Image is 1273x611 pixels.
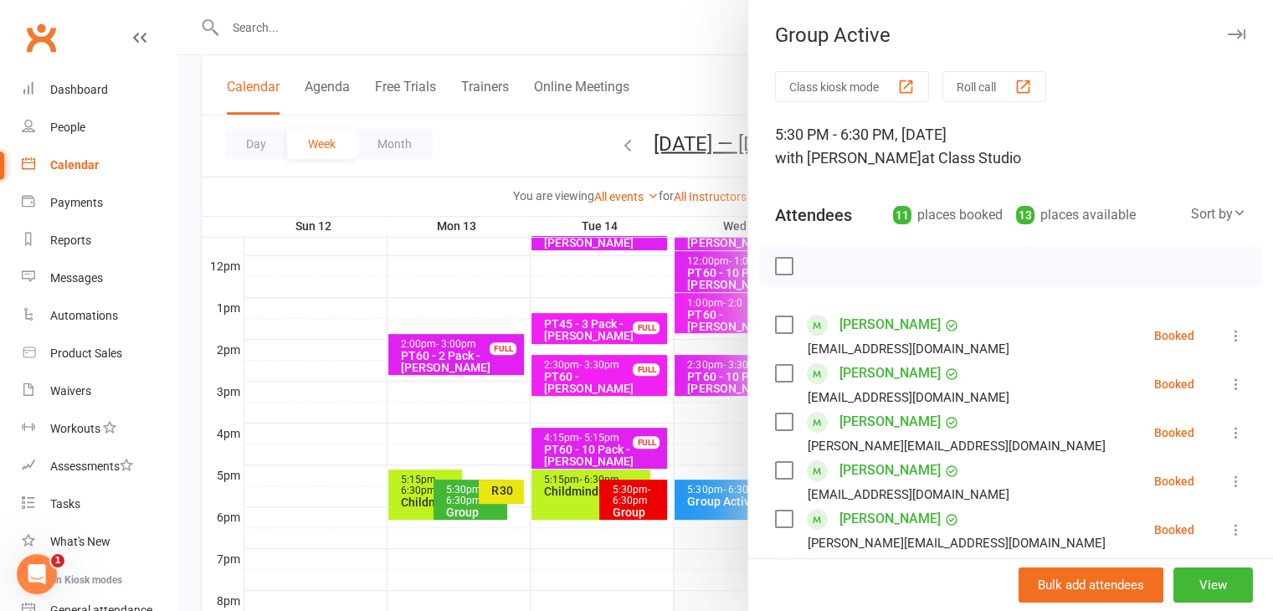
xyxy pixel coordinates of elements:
[50,121,85,134] div: People
[22,297,177,335] a: Automations
[50,460,133,473] div: Assessments
[839,360,941,387] a: [PERSON_NAME]
[22,71,177,109] a: Dashboard
[50,158,99,172] div: Calendar
[17,554,57,594] iframe: Intercom live chat
[1154,475,1194,487] div: Booked
[839,554,941,581] a: [PERSON_NAME]
[50,347,122,360] div: Product Sales
[839,506,941,532] a: [PERSON_NAME]
[22,523,177,561] a: What's New
[50,535,110,548] div: What's New
[942,71,1046,102] button: Roll call
[808,338,1009,360] div: [EMAIL_ADDRESS][DOMAIN_NAME]
[808,387,1009,408] div: [EMAIL_ADDRESS][DOMAIN_NAME]
[50,497,80,511] div: Tasks
[921,149,1021,167] span: at Class Studio
[1154,330,1194,341] div: Booked
[808,532,1106,554] div: [PERSON_NAME][EMAIL_ADDRESS][DOMAIN_NAME]
[775,123,1246,170] div: 5:30 PM - 6:30 PM, [DATE]
[20,17,62,59] a: Clubworx
[50,234,91,247] div: Reports
[893,206,911,224] div: 11
[1016,206,1034,224] div: 13
[22,109,177,146] a: People
[1173,567,1253,603] button: View
[775,149,921,167] span: with [PERSON_NAME]
[839,408,941,435] a: [PERSON_NAME]
[1154,378,1194,390] div: Booked
[50,384,91,398] div: Waivers
[22,146,177,184] a: Calendar
[1154,427,1194,439] div: Booked
[775,71,929,102] button: Class kiosk mode
[839,457,941,484] a: [PERSON_NAME]
[1154,524,1194,536] div: Booked
[775,203,852,227] div: Attendees
[22,410,177,448] a: Workouts
[1191,203,1246,225] div: Sort by
[22,335,177,372] a: Product Sales
[50,196,103,209] div: Payments
[893,203,1003,227] div: places booked
[22,485,177,523] a: Tasks
[808,484,1009,506] div: [EMAIL_ADDRESS][DOMAIN_NAME]
[50,422,100,435] div: Workouts
[22,259,177,297] a: Messages
[1019,567,1163,603] button: Bulk add attendees
[1016,203,1136,227] div: places available
[22,448,177,485] a: Assessments
[808,435,1106,457] div: [PERSON_NAME][EMAIL_ADDRESS][DOMAIN_NAME]
[50,271,103,285] div: Messages
[22,222,177,259] a: Reports
[51,554,64,567] span: 1
[748,23,1273,47] div: Group Active
[50,309,118,322] div: Automations
[839,311,941,338] a: [PERSON_NAME]
[50,83,108,96] div: Dashboard
[22,372,177,410] a: Waivers
[22,184,177,222] a: Payments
